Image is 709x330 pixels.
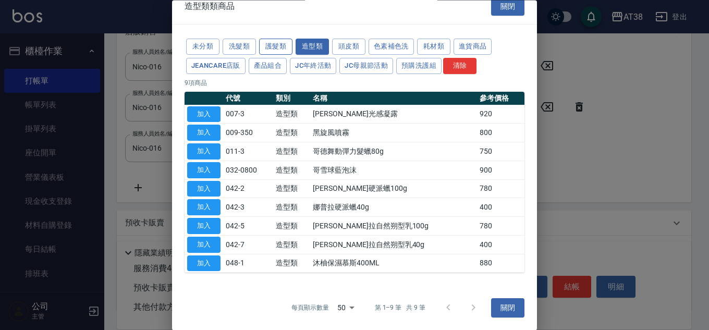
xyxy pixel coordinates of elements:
[477,105,524,124] td: 920
[454,39,492,55] button: 進貨商品
[223,161,273,180] td: 032-0800
[477,92,524,105] th: 參考價格
[273,105,311,124] td: 造型類
[375,303,425,313] p: 第 1–9 筆 共 9 筆
[223,142,273,161] td: 011-3
[310,217,477,236] td: [PERSON_NAME]拉自然朔型乳100g
[187,237,221,253] button: 加入
[186,58,246,74] button: JeanCare店販
[187,162,221,178] button: 加入
[477,217,524,236] td: 780
[187,200,221,216] button: 加入
[249,58,287,74] button: 產品組合
[187,125,221,141] button: 加入
[273,236,311,254] td: 造型類
[223,180,273,199] td: 042-2
[310,161,477,180] td: 哥雪球藍泡沫
[310,92,477,105] th: 名稱
[310,198,477,217] td: 娜普拉硬派蠟40g
[223,236,273,254] td: 042-7
[443,58,476,74] button: 清除
[310,180,477,199] td: [PERSON_NAME]硬派蠟100g
[186,39,219,55] button: 未分類
[223,92,273,105] th: 代號
[396,58,442,74] button: 預購洗護組
[310,124,477,142] td: 黑旋風噴霧
[223,198,273,217] td: 042-3
[477,142,524,161] td: 750
[273,198,311,217] td: 造型類
[310,142,477,161] td: 哥德舞動彈力髮蠟80g
[477,254,524,273] td: 880
[223,105,273,124] td: 007-3
[310,105,477,124] td: [PERSON_NAME]光感凝露
[290,58,336,74] button: JC年終活動
[333,294,358,322] div: 50
[223,39,256,55] button: 洗髮類
[291,303,329,313] p: 每頁顯示數量
[273,254,311,273] td: 造型類
[477,124,524,142] td: 800
[259,39,292,55] button: 護髮類
[332,39,365,55] button: 頭皮類
[369,39,414,55] button: 色素補色洗
[187,144,221,160] button: 加入
[187,106,221,123] button: 加入
[273,92,311,105] th: 類別
[273,161,311,180] td: 造型類
[187,255,221,272] button: 加入
[310,254,477,273] td: 沐柚保濕慕斯400ML
[187,181,221,197] button: 加入
[477,236,524,254] td: 400
[339,58,393,74] button: JC母親節活動
[417,39,450,55] button: 耗材類
[223,217,273,236] td: 042-5
[273,217,311,236] td: 造型類
[491,299,524,318] button: 關閉
[187,218,221,235] button: 加入
[273,124,311,142] td: 造型類
[185,78,524,88] p: 9 項商品
[477,198,524,217] td: 400
[477,180,524,199] td: 780
[310,236,477,254] td: [PERSON_NAME]拉自然朔型乳40g
[273,142,311,161] td: 造型類
[223,124,273,142] td: 009-350
[185,1,235,11] span: 造型類類商品
[223,254,273,273] td: 048-1
[477,161,524,180] td: 900
[273,180,311,199] td: 造型類
[296,39,329,55] button: 造型類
